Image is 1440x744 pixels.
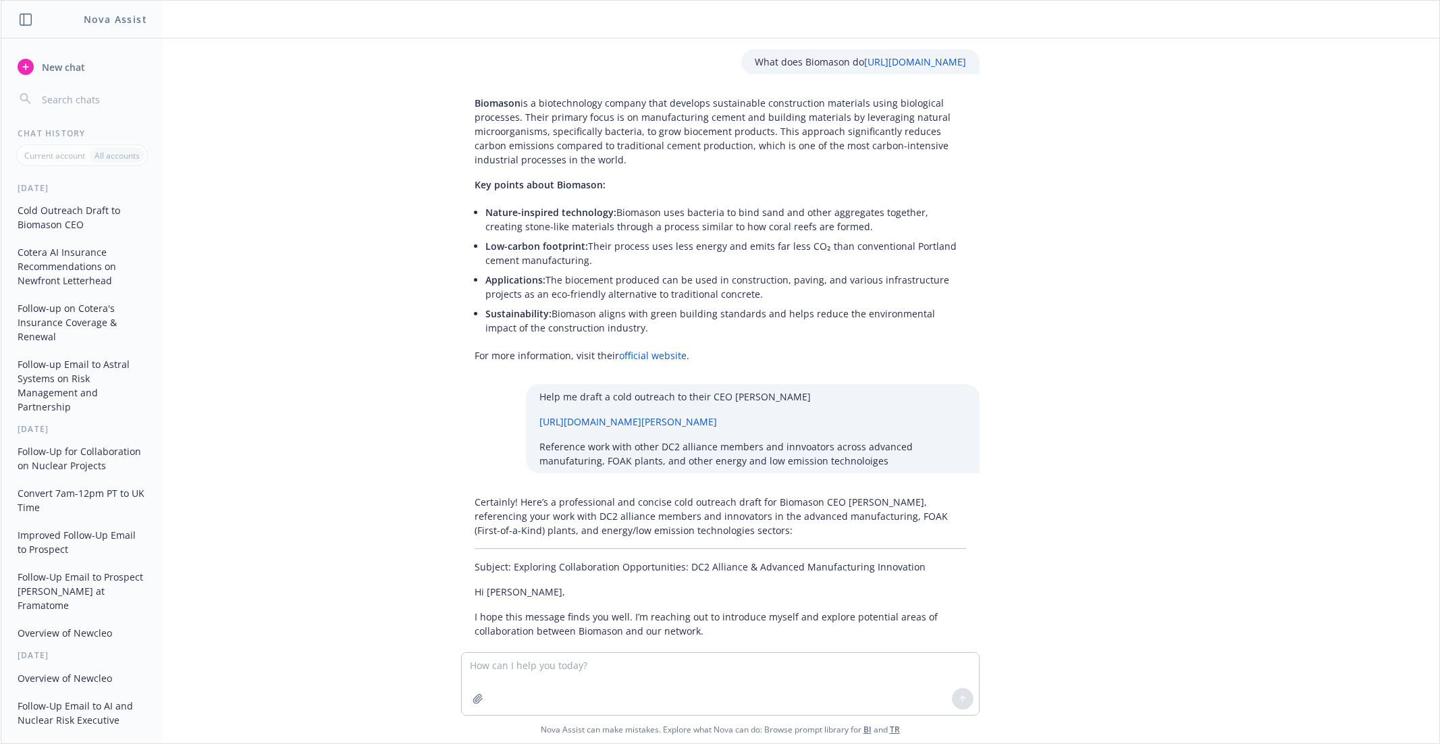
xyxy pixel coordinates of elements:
p: In my current role, I work closely with several DC2 alliance members and partners across the adva... [475,649,966,720]
button: Convert 7am-12pm PT to UK Time [12,482,152,519]
h1: Nova Assist [84,12,147,26]
p: is a biotechnology company that develops sustainable construction materials using biological proc... [475,96,966,167]
p: Hi [PERSON_NAME], [475,585,966,599]
span: Nova Assist can make mistakes. Explore what Nova can do: Browse prompt library for and [6,716,1434,743]
span: Applications: [485,273,545,286]
div: [DATE] [1,182,163,194]
p: Help me draft a cold outreach to their CEO [PERSON_NAME] [539,390,966,404]
span: Sustainability: [485,307,552,320]
button: Follow-up Email to Astral Systems on Risk Management and Partnership [12,353,152,418]
div: [DATE] [1,423,163,435]
li: Biomason aligns with green building standards and helps reduce the environmental impact of the co... [485,304,966,338]
input: Search chats [39,90,146,109]
a: [URL][DOMAIN_NAME][PERSON_NAME] [539,415,717,428]
p: For more information, visit their . [475,348,966,363]
button: Overview of Newcleo [12,622,152,644]
a: [URL][DOMAIN_NAME] [864,55,966,68]
li: Their process uses less energy and emits far less CO₂ than conventional Portland cement manufactu... [485,236,966,270]
button: Cold Outreach Draft to Biomason CEO [12,199,152,236]
a: TR [890,724,900,735]
p: What does Biomason do [755,55,966,69]
p: Current account [24,150,85,161]
button: Improved Follow-Up Email to Prospect [12,524,152,560]
p: All accounts [95,150,140,161]
span: Low-carbon footprint: [485,240,588,253]
button: Overview of Newcleo [12,667,152,689]
span: Nature-inspired technology: [485,206,616,219]
button: New chat [12,55,152,79]
a: BI [863,724,872,735]
button: Follow-Up Email to AI and Nuclear Risk Executive [12,695,152,731]
li: Biomason uses bacteria to bind sand and other aggregates together, creating stone-like materials ... [485,203,966,236]
div: Chat History [1,128,163,139]
span: Biomason [475,97,521,109]
p: Subject: Exploring Collaboration Opportunities: DC2 Alliance & Advanced Manufacturing Innovation [475,560,966,574]
p: Reference work with other DC2 alliance members and innvoators across advanced manufaturing, FOAK ... [539,440,966,468]
button: Follow-Up for Collaboration on Nuclear Projects [12,440,152,477]
button: Follow-up on Cotera's Insurance Coverage & Renewal [12,297,152,348]
li: The biocement produced can be used in construction, paving, and various infrastructure projects a... [485,270,966,304]
button: Cotera AI Insurance Recommendations on Newfront Letterhead [12,241,152,292]
a: official website [619,349,687,362]
span: New chat [39,60,85,74]
div: [DATE] [1,649,163,661]
p: I hope this message finds you well. I’m reaching out to introduce myself and explore potential ar... [475,610,966,638]
p: Certainly! Here’s a professional and concise cold outreach draft for Biomason CEO [PERSON_NAME], ... [475,495,966,537]
button: Follow-Up Email to Prospect [PERSON_NAME] at Framatome [12,566,152,616]
span: Key points about Biomason: [475,178,606,191]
